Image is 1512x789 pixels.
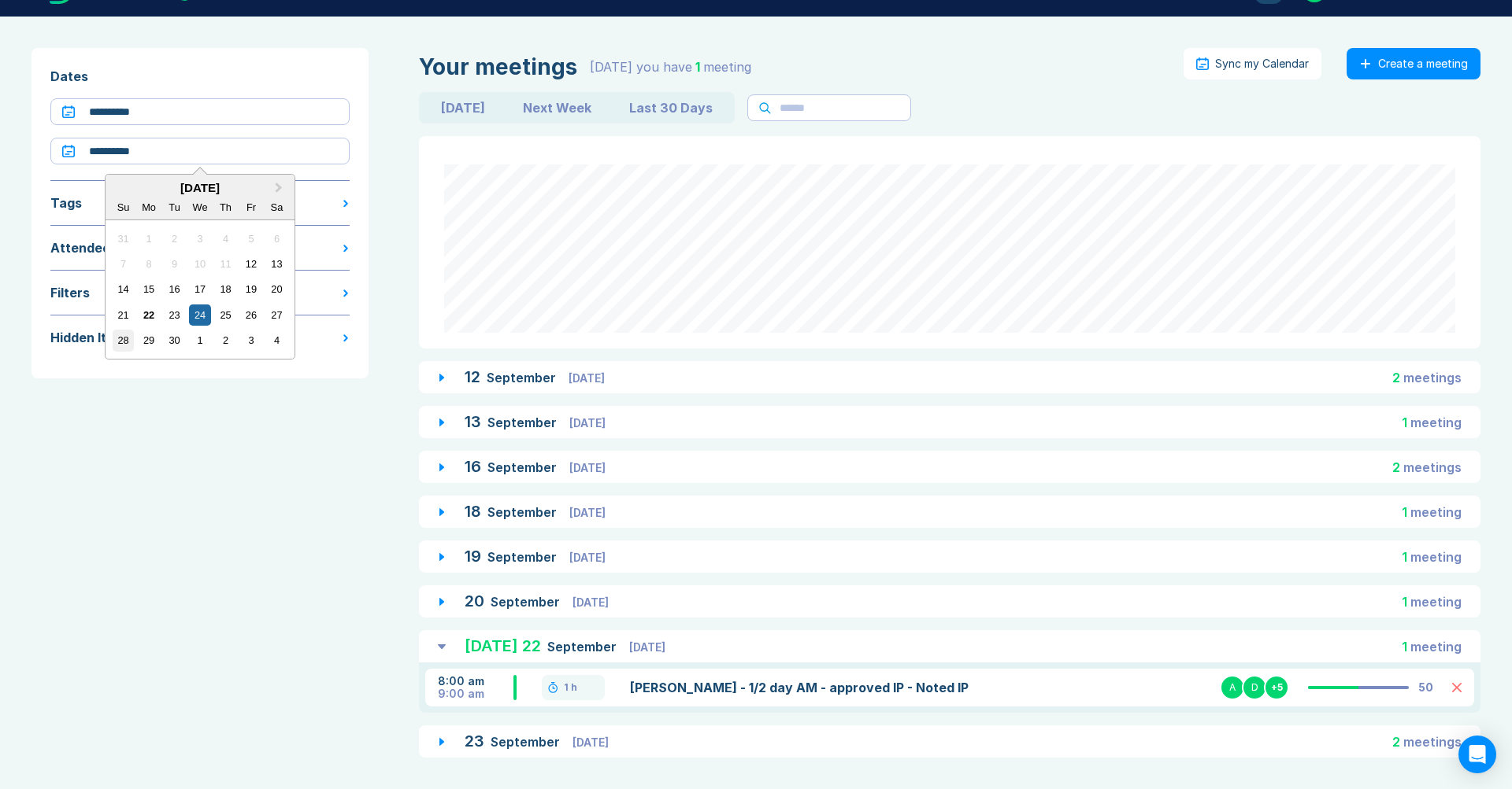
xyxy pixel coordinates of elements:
span: September [491,734,563,750]
span: [DATE] 22 [465,636,541,655]
span: 1 [1402,594,1407,610]
div: Not available Wednesday, September 3rd, 2025 [189,228,210,249]
span: 1 [1402,504,1407,520]
span: 20 [465,592,484,610]
div: Not available Thursday, September 11th, 2025 [215,253,236,275]
span: [DATE] [629,640,665,654]
div: Choose Tuesday, September 23rd, 2025 [164,304,185,326]
div: 1 h [564,681,577,694]
span: 16 [465,457,481,476]
div: Not available Tuesday, September 9th, 2025 [164,253,185,275]
div: Choose Wednesday, October 1st, 2025 [189,330,210,351]
div: Choose Monday, September 29th, 2025 [139,330,160,351]
span: meeting [1410,639,1462,654]
span: 2 [1392,370,1400,385]
span: meeting s [1403,734,1462,750]
div: Choose Monday, September 15th, 2025 [139,278,160,300]
div: Choose Sunday, September 14th, 2025 [113,278,134,300]
div: Not available Sunday, August 31st, 2025 [113,228,134,249]
span: 1 [1402,639,1407,654]
span: [DATE] [569,371,605,385]
div: Dates [50,67,350,86]
div: Choose Thursday, September 18th, 2025 [215,278,236,300]
div: Sunday [113,197,134,218]
div: Choose Saturday, September 27th, 2025 [266,304,287,326]
button: Next Week [504,95,610,120]
button: Delete [1452,683,1462,692]
div: Not available Sunday, September 7th, 2025 [113,253,134,275]
h2: [DATE] [106,181,295,194]
div: Choose Wednesday, September 17th, 2025 [189,278,210,300]
div: 8:00 am [438,675,513,688]
span: [DATE] [569,461,606,474]
div: Choose Saturday, September 13th, 2025 [266,253,287,275]
div: Month September, 2025 [110,226,289,353]
span: meeting [1410,549,1462,565]
div: Choose Friday, September 12th, 2025 [240,253,261,275]
span: September [547,639,620,654]
div: Filters [50,283,90,302]
span: 12 [465,367,480,386]
div: Open Intercom Messenger [1458,736,1496,773]
span: meeting s [1403,459,1462,475]
button: Sync my Calendar [1184,48,1321,79]
div: Choose Thursday, September 25th, 2025 [215,304,236,326]
button: Create a meeting [1347,48,1480,79]
span: September [487,459,560,475]
div: + 5 [1264,675,1289,700]
span: 19 [465,547,481,566]
span: 1 [1402,415,1407,430]
div: Friday [240,197,261,218]
span: 18 [465,502,481,521]
div: A [1220,675,1245,700]
div: Choose Tuesday, September 30th, 2025 [164,330,185,351]
div: Choose Date [105,174,295,359]
span: September [487,504,560,520]
div: Choose Friday, October 3rd, 2025 [240,330,261,351]
span: September [491,594,563,610]
div: Sync my Calendar [1215,57,1309,70]
span: [DATE] [569,506,606,519]
span: meeting [1410,415,1462,430]
div: [DATE] you have meeting [590,57,751,76]
span: 1 [1402,549,1407,565]
div: Choose Sunday, September 21st, 2025 [113,304,134,326]
div: Hidden Items [50,328,132,347]
div: Thursday [215,197,236,218]
button: [DATE] [422,95,504,120]
div: Not available Tuesday, September 2nd, 2025 [164,228,185,249]
div: Choose Thursday, October 2nd, 2025 [215,330,236,351]
div: Not available Friday, September 5th, 2025 [240,228,261,249]
div: Choose Monday, September 22nd, 2025 [139,304,160,326]
div: Choose Saturday, October 4th, 2025 [266,330,287,351]
span: 13 [465,412,481,431]
div: Choose Tuesday, September 16th, 2025 [164,278,185,300]
div: Choose Sunday, September 28th, 2025 [113,330,134,351]
div: Your meetings [419,54,577,79]
span: [DATE] [573,595,609,609]
div: Create a meeting [1378,57,1468,70]
div: Attendees [50,238,117,257]
div: Saturday [266,197,287,218]
span: 2 [1392,734,1400,750]
div: Not available Monday, September 1st, 2025 [139,228,160,249]
span: meeting [1410,594,1462,610]
div: Tags [50,194,82,212]
span: 23 [465,732,484,750]
div: Not available Saturday, September 6th, 2025 [266,228,287,249]
div: 9:00 am [438,688,513,700]
span: September [487,370,559,385]
div: Choose Saturday, September 20th, 2025 [266,278,287,300]
div: Wednesday [189,197,210,218]
span: [DATE] [569,416,606,430]
div: Choose Wednesday, September 24th, 2025 [189,304,210,326]
span: 1 [695,59,700,75]
div: Not available Monday, September 8th, 2025 [139,253,160,275]
div: D [1242,675,1267,700]
span: meeting [1410,504,1462,520]
span: 2 [1392,459,1400,475]
div: Not available Thursday, September 4th, 2025 [215,228,236,249]
button: Last 30 Days [610,95,732,120]
span: meeting s [1403,370,1462,385]
span: September [487,415,560,430]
